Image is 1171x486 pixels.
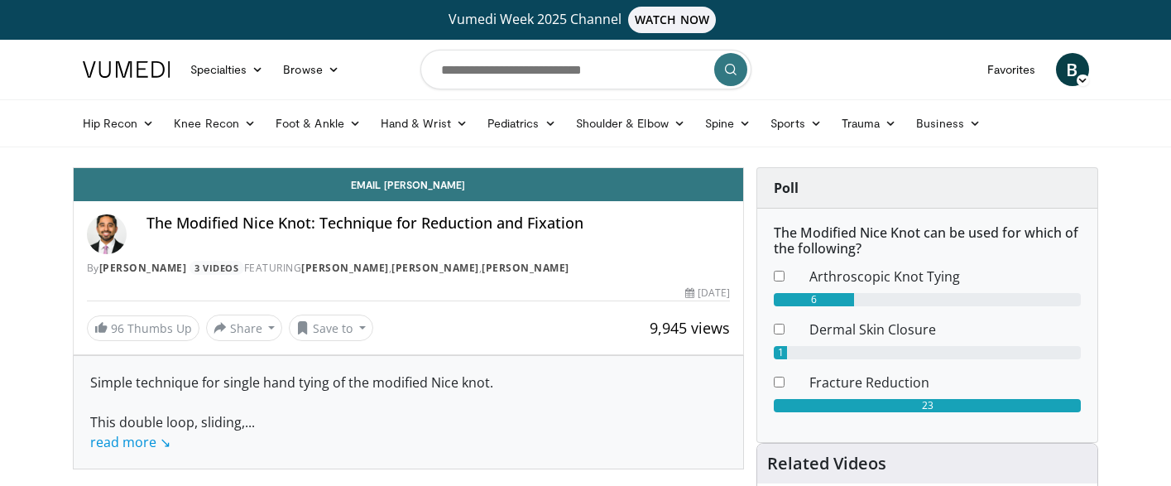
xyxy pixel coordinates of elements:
[774,399,1081,412] div: 23
[73,107,165,140] a: Hip Recon
[566,107,695,140] a: Shoulder & Elbow
[797,267,1093,286] dd: Arthroscopic Knot Tying
[685,286,730,301] div: [DATE]
[146,214,731,233] h4: The Modified Nice Knot: Technique for Reduction and Fixation
[289,315,373,341] button: Save to
[273,53,349,86] a: Browse
[90,373,727,452] div: Simple technique for single hand tying of the modified Nice knot. This double loop, sliding,
[87,315,199,341] a: 96 Thumbs Up
[761,107,832,140] a: Sports
[90,433,170,451] a: read more ↘
[797,320,1093,339] dd: Dermal Skin Closure
[774,346,787,359] div: 1
[391,261,479,275] a: [PERSON_NAME]
[74,168,744,201] a: Email [PERSON_NAME]
[650,318,730,338] span: 9,945 views
[180,53,274,86] a: Specialties
[301,261,389,275] a: [PERSON_NAME]
[1056,53,1089,86] a: B
[420,50,751,89] input: Search topics, interventions
[87,214,127,254] img: Avatar
[628,7,716,33] span: WATCH NOW
[478,107,566,140] a: Pediatrics
[190,261,244,275] a: 3 Videos
[482,261,569,275] a: [PERSON_NAME]
[906,107,991,140] a: Business
[111,320,124,336] span: 96
[774,293,854,306] div: 6
[774,179,799,197] strong: Poll
[99,261,187,275] a: [PERSON_NAME]
[797,373,1093,392] dd: Fracture Reduction
[266,107,371,140] a: Foot & Ankle
[832,107,907,140] a: Trauma
[371,107,478,140] a: Hand & Wrist
[774,225,1081,257] h6: The Modified Nice Knot can be used for which of the following?
[767,454,886,474] h4: Related Videos
[206,315,283,341] button: Share
[87,261,731,276] div: By FEATURING , ,
[164,107,266,140] a: Knee Recon
[977,53,1046,86] a: Favorites
[695,107,761,140] a: Spine
[83,61,170,78] img: VuMedi Logo
[85,7,1087,33] a: Vumedi Week 2025 ChannelWATCH NOW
